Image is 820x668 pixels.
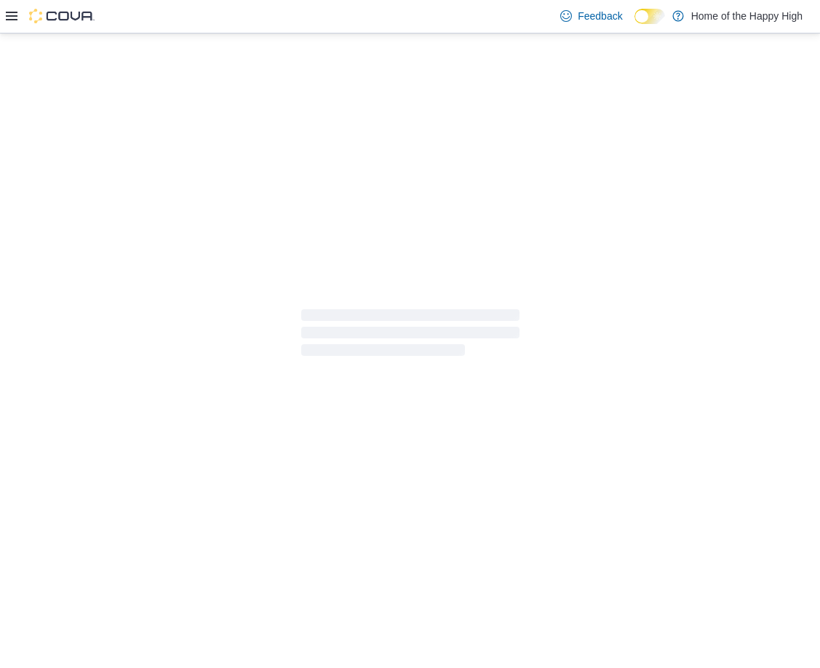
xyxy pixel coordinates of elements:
p: Home of the Happy High [691,7,803,25]
span: Dark Mode [634,24,635,25]
img: Cova [29,9,95,23]
span: Feedback [578,9,622,23]
input: Dark Mode [634,9,665,24]
span: Loading [301,312,520,359]
a: Feedback [554,1,628,31]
